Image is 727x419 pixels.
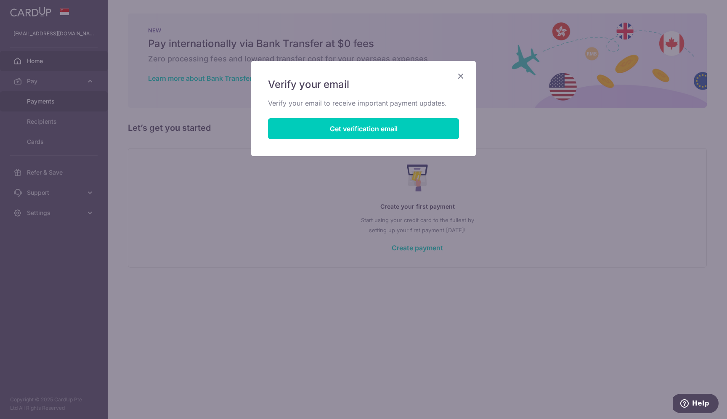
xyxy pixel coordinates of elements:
span: Verify your email [268,78,349,91]
button: Close [456,71,466,81]
iframe: Opens a widget where you can find more information [673,394,719,415]
button: Get verification email [268,118,459,139]
p: Verify your email to receive important payment updates. [268,98,459,108]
